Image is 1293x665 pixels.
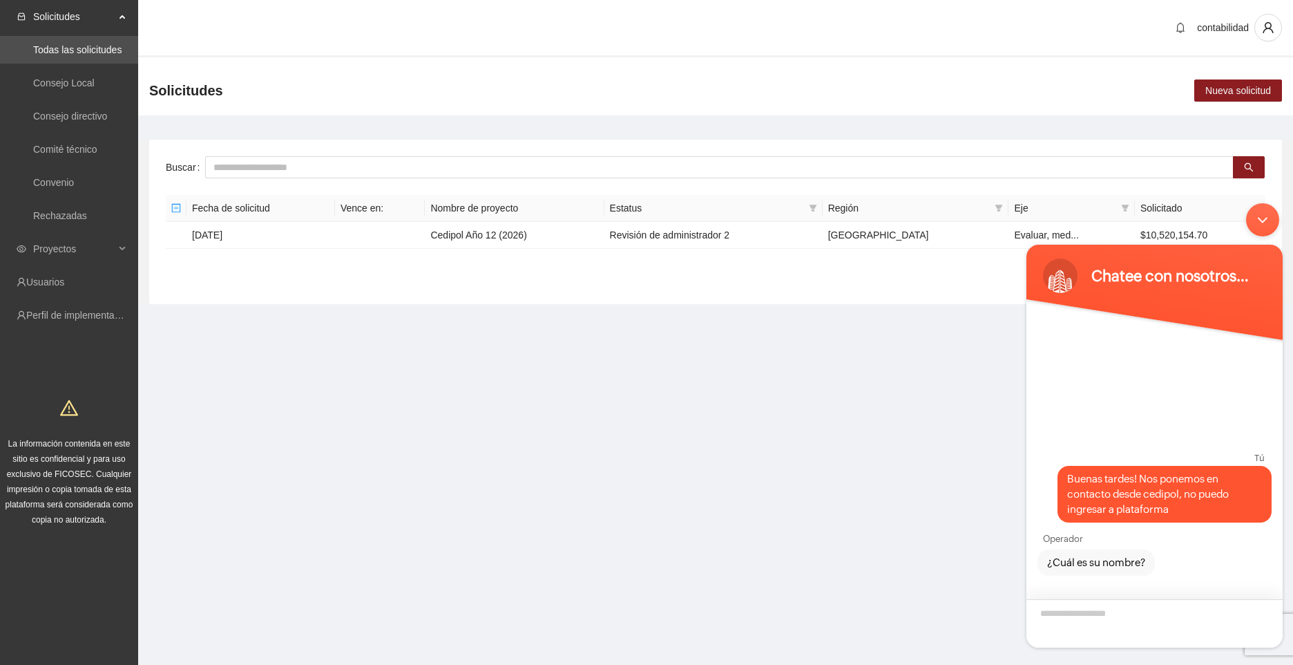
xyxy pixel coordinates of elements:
span: Proyectos [33,235,115,263]
span: La información contenida en este sitio es confidencial y para uso exclusivo de FICOSEC. Cualquier... [6,439,133,525]
span: warning [60,399,78,417]
td: [DATE] [186,222,335,249]
span: filter [992,198,1006,218]
button: user [1254,14,1282,41]
span: eye [17,244,26,254]
th: Fecha de solicitud [186,195,335,222]
td: [GEOGRAPHIC_DATA] [823,222,1009,249]
iframe: SalesIQ Chatwindow [1019,196,1290,655]
span: bell [1170,22,1191,33]
span: filter [809,204,817,212]
td: Cedipol Año 12 (2026) [425,222,604,249]
a: Consejo directivo [33,111,107,122]
span: search [1244,162,1254,174]
span: filter [995,204,1003,212]
th: Vence en: [335,195,425,222]
a: Comité técnico [33,144,97,155]
td: Revisión de administrador 2 [604,222,823,249]
span: inbox [17,12,26,21]
span: Nueva solicitud [1205,83,1271,98]
span: Solicitudes [33,3,115,30]
a: Convenio [33,177,74,188]
span: Región [828,200,990,216]
a: Perfil de implementadora [26,310,134,321]
button: bell [1169,17,1191,39]
a: Rechazadas [33,210,87,221]
a: Usuarios [26,277,64,288]
th: Nombre de proyecto [425,195,604,222]
span: minus-square [171,203,181,213]
span: user [1255,21,1281,34]
span: Solicitudes [149,79,223,102]
th: Solicitado [1135,195,1265,222]
button: search [1233,156,1265,178]
a: Todas las solicitudes [33,44,122,55]
span: filter [806,198,820,218]
button: Nueva solicitud [1194,79,1282,102]
span: Eje [1014,200,1115,216]
span: Evaluar, med... [1014,230,1078,241]
label: Buscar [166,156,205,178]
a: Consejo Local [33,77,95,88]
span: contabilidad [1197,22,1249,33]
span: Estatus [610,200,803,216]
